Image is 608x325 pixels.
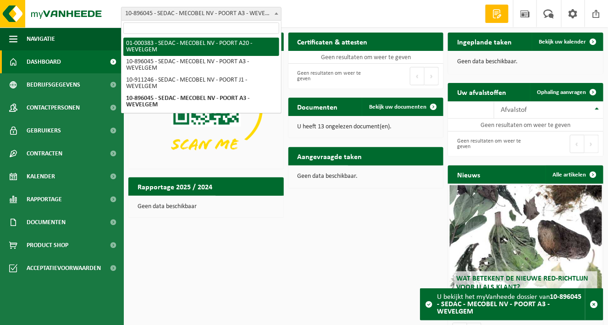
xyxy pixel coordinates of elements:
li: 10-911246 - SEDAC - MECOBEL NV - POORT J1 - WEVELGEM [123,74,279,93]
strong: 10-896045 - SEDAC - MECOBEL NV - POORT A3 - WEVELGEM [437,293,582,315]
a: Bekijk rapportage [216,195,283,214]
span: Bedrijfsgegevens [27,73,80,96]
span: 10-896045 - SEDAC - MECOBEL NV - POORT A3 - WEVELGEM [121,7,282,21]
button: Next [425,67,439,85]
span: Contracten [27,142,62,165]
span: Afvalstof [501,106,527,114]
span: 10-896045 - SEDAC - MECOBEL NV - POORT A3 - WEVELGEM [122,7,281,20]
div: U bekijkt het myVanheede dossier van [437,289,585,320]
button: Previous [410,67,425,85]
div: Geen resultaten om weer te geven [453,134,521,154]
a: Bekijk uw kalender [532,33,602,51]
span: Ophaling aanvragen [537,89,586,95]
h2: Documenten [288,98,347,116]
span: Navigatie [27,28,55,50]
button: Previous [570,135,585,153]
li: 10-896045 - SEDAC - MECOBEL NV - POORT A3 - WEVELGEM [123,93,279,111]
span: Product Shop [27,234,68,257]
h2: Rapportage 2025 / 2024 [128,177,221,195]
li: 01-000383 - SEDAC - MECOBEL NV - POORT A20 - WEVELGEM [123,38,279,56]
span: Documenten [27,211,66,234]
span: Acceptatievoorwaarden [27,257,101,280]
h2: Nieuws [448,165,489,183]
p: Geen data beschikbaar [138,204,275,210]
a: Bekijk uw documenten [362,98,442,116]
span: Contactpersonen [27,96,80,119]
h2: Uw afvalstoffen [448,83,515,101]
div: Geen resultaten om weer te geven [293,66,361,86]
p: Geen data beschikbaar. [457,59,594,65]
span: Rapportage [27,188,62,211]
p: Geen data beschikbaar. [298,173,435,180]
a: Ophaling aanvragen [530,83,602,101]
span: Bekijk uw kalender [539,39,586,45]
h2: Certificaten & attesten [288,33,377,50]
h2: Aangevraagde taken [288,147,371,165]
span: Kalender [27,165,55,188]
p: U heeft 13 ongelezen document(en). [298,124,435,130]
span: Gebruikers [27,119,61,142]
span: Dashboard [27,50,61,73]
td: Geen resultaten om weer te geven [448,119,603,132]
a: Wat betekent de nieuwe RED-richtlijn voor u als klant? [450,185,602,300]
td: Geen resultaten om weer te geven [288,51,444,64]
a: Alle artikelen [546,165,602,184]
li: 10-896045 - SEDAC - MECOBEL NV - POORT A3 - WEVELGEM [123,56,279,74]
span: Bekijk uw documenten [369,104,426,110]
h2: Ingeplande taken [448,33,521,50]
button: Next [585,135,599,153]
span: Wat betekent de nieuwe RED-richtlijn voor u als klant? [457,275,589,291]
